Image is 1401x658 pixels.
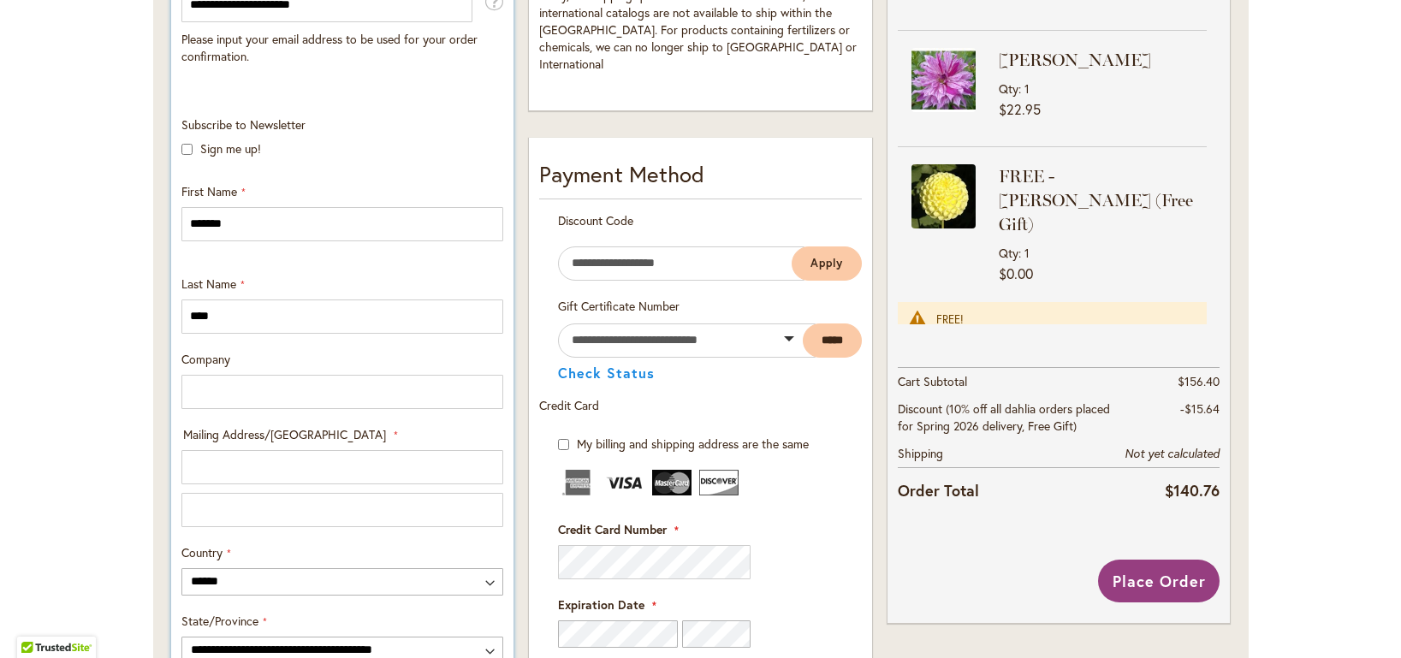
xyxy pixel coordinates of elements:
[911,48,976,112] img: BRANDON MICHAEL
[1024,245,1030,261] span: 1
[181,544,223,560] span: Country
[999,264,1033,282] span: $0.00
[1125,446,1220,461] span: Not yet calculated
[999,100,1041,118] span: $22.95
[539,397,599,413] span: Credit Card
[1178,373,1220,389] span: $156.40
[1098,560,1220,602] button: Place Order
[181,183,237,199] span: First Name
[699,470,739,495] img: Discover
[792,246,862,281] button: Apply
[558,212,633,228] span: Discount Code
[999,245,1018,261] span: Qty
[558,470,597,495] img: American Express
[577,436,809,452] span: My billing and shipping address are the same
[898,367,1113,395] th: Cart Subtotal
[652,470,692,495] img: MasterCard
[181,613,258,629] span: State/Province
[999,80,1018,97] span: Qty
[13,597,61,645] iframe: Launch Accessibility Center
[181,116,306,133] span: Subscribe to Newsletter
[911,164,976,228] img: NETTIE (Free Gift)
[183,426,386,442] span: Mailing Address/[GEOGRAPHIC_DATA]
[558,298,680,314] span: Gift Certificate Number
[558,596,644,613] span: Expiration Date
[605,470,644,495] img: Visa
[898,400,1110,434] span: Discount (10% off all dahlia orders placed for Spring 2026 delivery, Free Gift)
[558,366,655,380] button: Check Status
[181,351,230,367] span: Company
[1180,400,1220,417] span: -$15.64
[999,48,1202,72] strong: [PERSON_NAME]
[558,521,667,537] span: Credit Card Number
[898,477,979,502] strong: Order Total
[936,312,1190,327] div: FREE!
[1024,80,1030,97] span: 1
[539,158,861,199] div: Payment Method
[1165,480,1220,501] span: $140.76
[898,445,943,461] span: Shipping
[1113,571,1206,591] span: Place Order
[200,140,261,157] label: Sign me up!
[181,31,478,64] span: Please input your email address to be used for your order confirmation.
[810,256,843,270] span: Apply
[181,276,236,292] span: Last Name
[999,164,1202,236] strong: FREE - [PERSON_NAME] (Free Gift)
